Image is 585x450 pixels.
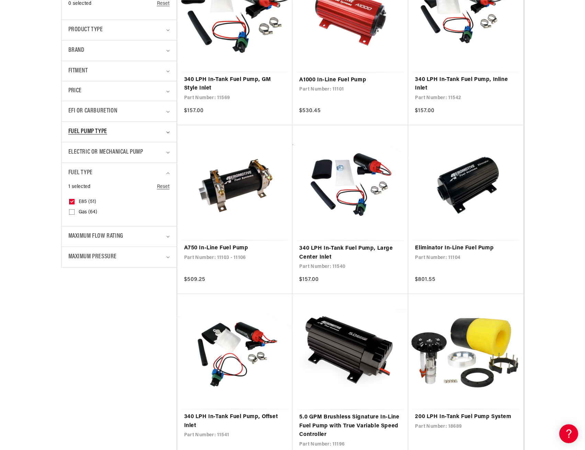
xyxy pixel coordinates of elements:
[184,413,286,430] a: 340 LPH In-Tank Fuel Pump, Offset Inlet
[299,76,401,85] a: A1000 In-Line Fuel Pump
[7,87,131,97] a: EFI Regulators
[7,183,131,196] button: Contact Us
[68,25,103,35] span: Product type
[7,119,131,129] a: EFI Fuel Pumps
[68,247,170,267] summary: Maximum Pressure (0 selected)
[68,81,170,101] summary: Price
[68,232,123,241] span: Maximum Flow Rating
[68,86,82,96] span: Price
[68,183,91,191] span: 1 selected
[68,40,170,61] summary: Brand (0 selected)
[68,20,170,40] summary: Product type (0 selected)
[79,209,97,215] span: Gas (64)
[184,75,286,93] a: 340 LPH In-Tank Fuel Pump, GM Style Inlet
[7,108,131,119] a: Carbureted Regulators
[68,106,117,116] span: EFI or Carburetion
[68,101,170,121] summary: EFI or Carburetion (0 selected)
[68,122,170,142] summary: Fuel Pump Type (0 selected)
[68,226,170,247] summary: Maximum Flow Rating (0 selected)
[299,413,401,439] a: 5.0 GPM Brushless Signature In-Line Fuel Pump with True Variable Speed Controller
[94,198,132,204] a: POWERED BY ENCHANT
[68,66,88,76] span: Fitment
[415,244,517,253] a: Eliminator In-Line Fuel Pump
[7,97,131,108] a: Carbureted Fuel Pumps
[184,244,286,253] a: A750 In-Line Fuel Pump
[68,127,107,137] span: Fuel Pump Type
[68,46,85,56] span: Brand
[7,48,131,54] div: General
[415,413,517,422] a: 200 LPH In-Tank Fuel Pump System
[7,76,131,82] div: Frequently Asked Questions
[7,129,131,140] a: 340 Stealth Fuel Pumps
[68,168,93,178] span: Fuel Type
[7,140,131,151] a: Brushless Fuel Pumps
[7,58,131,69] a: Getting Started
[299,244,401,262] a: 340 LPH In-Tank Fuel Pump, Large Center Inlet
[68,252,117,262] span: Maximum Pressure
[68,147,143,157] span: Electric or Mechanical Pump
[79,199,96,205] span: E85 (51)
[68,163,170,183] summary: Fuel Type (1 selected)
[68,142,170,163] summary: Electric or Mechanical Pump (0 selected)
[415,75,517,93] a: 340 LPH In-Tank Fuel Pump, Inline Inlet
[68,61,170,81] summary: Fitment (0 selected)
[157,183,170,191] a: Reset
